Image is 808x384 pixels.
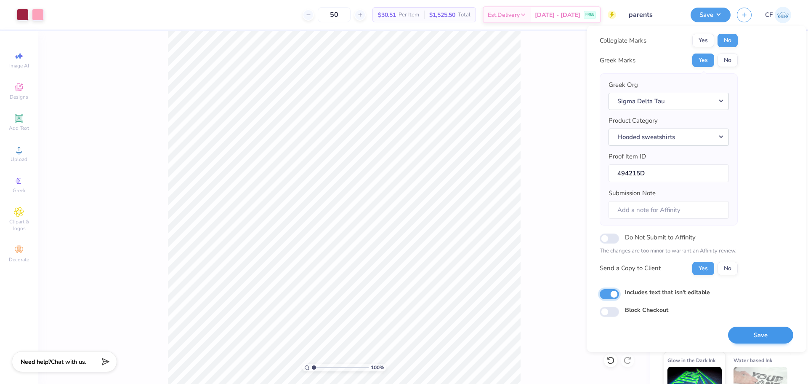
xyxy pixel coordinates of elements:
span: $30.51 [378,11,396,19]
span: 100 % [371,364,384,371]
label: Block Checkout [625,306,668,314]
button: No [718,262,738,275]
button: Hooded sweatshirts [609,129,729,146]
button: Sigma Delta Tau [609,93,729,110]
button: No [718,34,738,47]
span: Greek [13,187,26,194]
label: Greek Org [609,80,638,90]
label: Proof Item ID [609,152,646,161]
span: Per Item [399,11,419,19]
label: Do Not Submit to Affinity [625,232,696,243]
span: [DATE] - [DATE] [535,11,580,19]
button: Yes [692,262,714,275]
span: Designs [10,94,28,100]
button: Yes [692,54,714,67]
span: Add Text [9,125,29,132]
button: Save [728,327,793,344]
span: Upload [11,156,27,163]
span: FREE [585,12,594,18]
label: Includes text that isn't editable [625,288,710,297]
span: Glow in the Dark Ink [667,356,715,365]
span: Image AI [9,62,29,69]
span: $1,525.50 [429,11,455,19]
button: No [718,54,738,67]
button: Save [691,8,731,22]
label: Product Category [609,116,658,126]
div: Greek Marks [600,56,635,65]
button: Yes [692,34,714,47]
span: Water based Ink [734,356,772,365]
p: The changes are too minor to warrant an Affinity review. [600,247,738,255]
span: Clipart & logos [4,218,34,232]
a: CF [765,7,791,23]
span: Est. Delivery [488,11,520,19]
span: Decorate [9,256,29,263]
span: Total [458,11,470,19]
span: CF [765,10,773,20]
span: Chat with us. [51,358,86,366]
label: Submission Note [609,188,656,198]
strong: Need help? [21,358,51,366]
input: – – [318,7,351,22]
input: Untitled Design [622,6,684,23]
img: Cholo Fernandez [775,7,791,23]
div: Collegiate Marks [600,36,646,46]
div: Send a Copy to Client [600,263,661,273]
input: Add a note for Affinity [609,201,729,219]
